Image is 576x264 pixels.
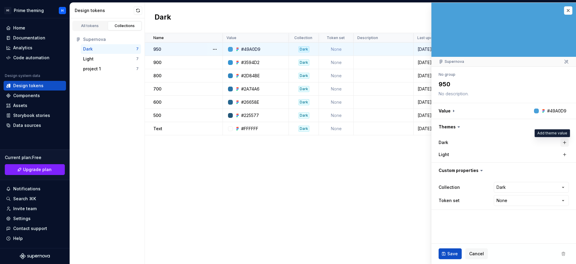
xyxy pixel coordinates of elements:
div: Dark [298,73,309,79]
div: Collections [110,23,140,28]
div: Supernova [439,59,464,64]
div: Supernova [83,36,139,42]
div: Design system data [5,73,40,78]
div: project 1 [83,66,101,72]
div: Data sources [13,122,41,128]
label: Collection [439,184,460,190]
label: Light [439,152,449,158]
div: Current plan : Free [5,155,65,161]
a: Dark7 [81,44,141,54]
label: Token set [439,198,460,204]
a: Components [4,91,66,100]
button: Help [4,234,66,243]
a: Analytics [4,43,66,53]
div: [DATE] [414,126,455,132]
svg: Supernova Logo [20,253,50,259]
div: [DATE] [414,73,455,79]
a: Data sources [4,121,66,130]
a: Home [4,23,66,33]
div: 7 [136,57,139,61]
div: Components [13,93,40,99]
div: HI [4,7,11,14]
textarea: 950 [437,79,568,90]
div: [DATE] [414,86,455,92]
div: Dark [298,112,309,118]
div: [DATE] [414,112,455,118]
button: Contact support [4,224,66,233]
p: 500 [153,112,161,118]
div: #3594D2 [241,60,259,66]
div: Design tokens [13,83,43,89]
p: Description [357,35,378,40]
span: Cancel [469,251,484,257]
a: Upgrade plan [5,164,65,175]
div: #2A74A6 [241,86,259,92]
a: Documentation [4,33,66,43]
div: Add theme value [535,129,570,137]
p: Text [153,126,162,132]
a: Assets [4,101,66,110]
label: Dark [439,140,448,146]
div: #49A0D9 [241,46,260,52]
td: None [319,82,354,96]
div: [DATE] [414,46,455,52]
p: Collection [294,35,312,40]
div: #225577 [241,112,259,118]
p: Token set [327,35,345,40]
div: Storybook stories [13,112,50,118]
div: #FFFFFF [241,126,258,132]
div: Search ⌘K [13,196,36,202]
button: HIPrime themingH [1,4,68,17]
div: Dark [298,99,309,105]
div: Code automation [13,55,49,61]
p: 600 [153,99,161,105]
div: 7 [136,47,139,51]
div: Design tokens [75,8,134,14]
button: Notifications [4,184,66,194]
span: Save [447,251,458,257]
td: None [319,109,354,122]
a: Design tokens [4,81,66,91]
p: Value [226,35,236,40]
div: Dark [298,60,309,66]
td: None [319,69,354,82]
button: project 17 [81,64,141,74]
div: Contact support [13,226,47,232]
p: Name [153,35,164,40]
button: Search ⌘K [4,194,66,204]
td: None [319,122,354,135]
div: Documentation [13,35,45,41]
div: Notifications [13,186,40,192]
div: Assets [13,103,27,109]
div: All tokens [75,23,105,28]
div: Home [13,25,25,31]
p: 950 [153,46,161,52]
p: Last updated [417,35,441,40]
div: Dark [298,126,309,132]
div: Analytics [13,45,32,51]
div: No group [439,72,455,77]
td: None [319,56,354,69]
div: Light [83,56,94,62]
div: Invite team [13,206,37,212]
div: Dark [298,46,309,52]
button: Light7 [81,54,141,64]
a: Settings [4,214,66,223]
button: Cancel [465,248,488,259]
div: H [61,8,64,13]
div: Dark [298,86,309,92]
a: Invite team [4,204,66,213]
p: 800 [153,73,161,79]
td: None [319,43,354,56]
div: Prime theming [14,8,44,14]
button: Save [439,248,462,259]
td: None [319,96,354,109]
div: 7 [136,66,139,71]
p: 900 [153,60,161,66]
div: #26658E [241,99,259,105]
div: Help [13,235,23,241]
a: Storybook stories [4,111,66,120]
